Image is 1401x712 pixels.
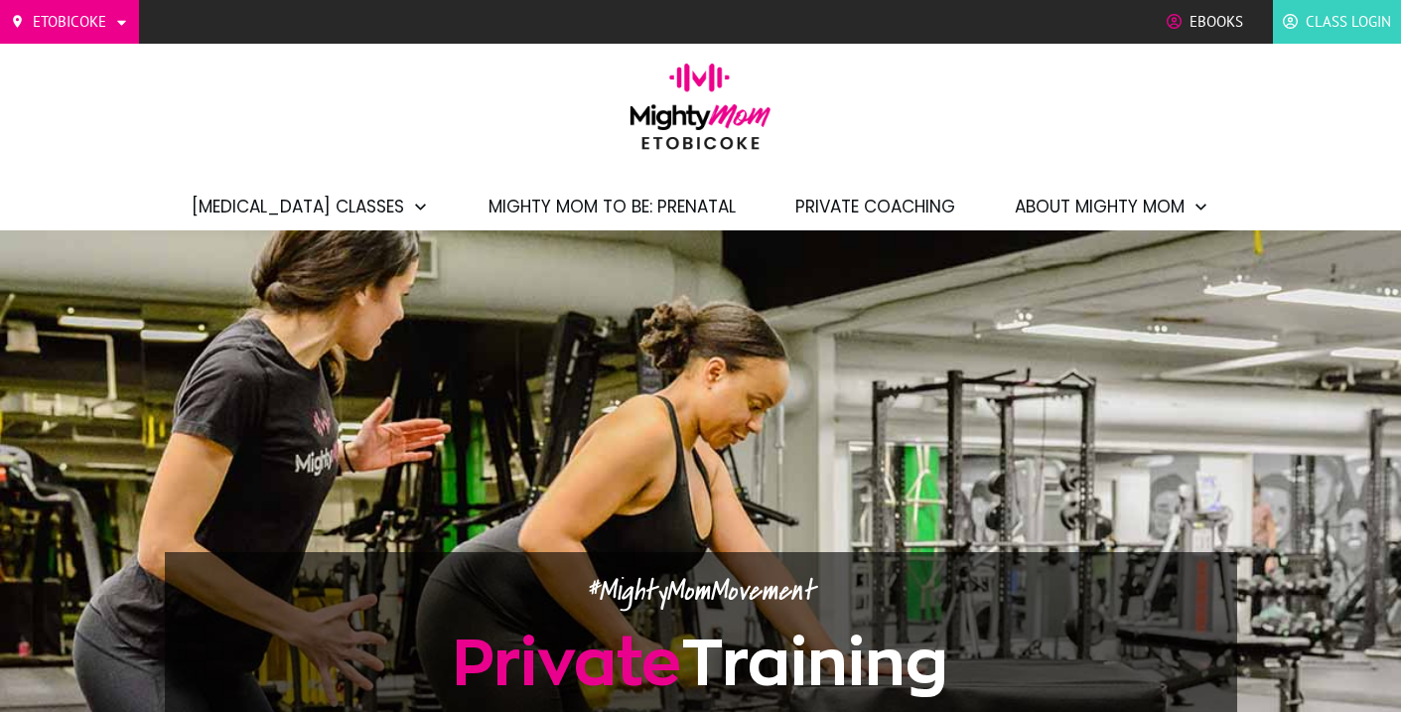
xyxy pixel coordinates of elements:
span: Private [453,627,681,696]
span: Etobicoke [33,7,106,37]
span: Ebooks [1190,7,1243,37]
p: #MightyMomMovement [166,553,1236,618]
a: [MEDICAL_DATA] Classes [192,190,429,223]
span: Class Login [1306,7,1391,37]
span: [MEDICAL_DATA] Classes [192,190,404,223]
a: Mighty Mom to Be: Prenatal [489,190,736,223]
a: About Mighty Mom [1015,190,1209,223]
span: Training [681,627,948,696]
a: Class Login [1283,7,1391,37]
a: Etobicoke [10,7,129,37]
span: About Mighty Mom [1015,190,1185,223]
a: Private Coaching [795,190,955,223]
a: Ebooks [1167,7,1243,37]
